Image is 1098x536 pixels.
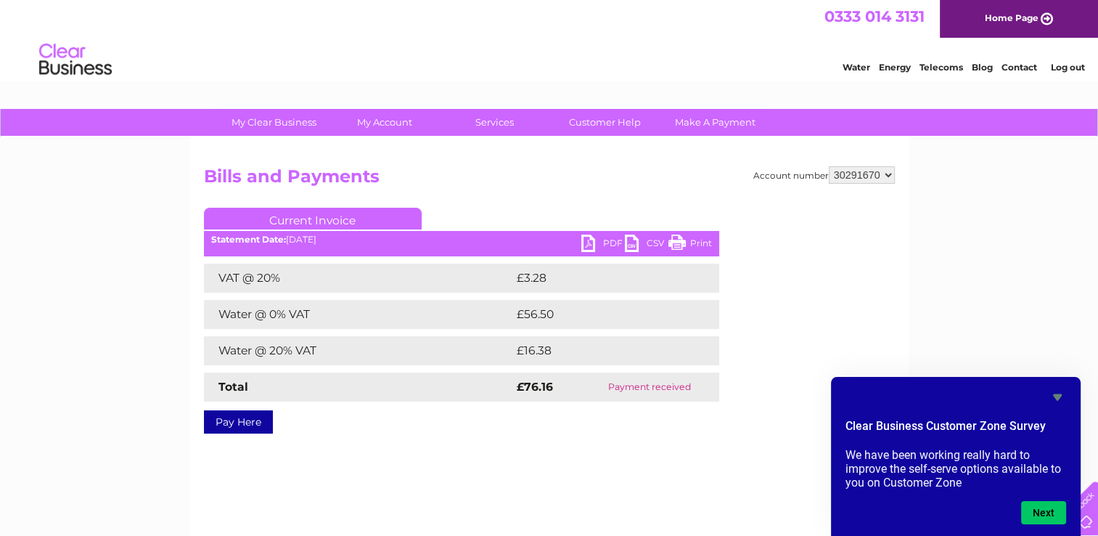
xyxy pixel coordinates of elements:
a: CSV [625,235,668,256]
a: Log out [1050,62,1084,73]
td: £16.38 [513,336,689,365]
p: We have been working really hard to improve the self-serve options available to you on Customer Zone [845,448,1066,490]
a: PDF [581,235,625,256]
td: £3.28 [513,264,685,293]
td: Water @ 20% VAT [204,336,513,365]
a: Services [435,109,554,136]
div: Clear Business is a trading name of Verastar Limited (registered in [GEOGRAPHIC_DATA] No. 3667643... [207,8,893,70]
a: Blog [972,62,993,73]
a: Contact [1001,62,1037,73]
div: Clear Business Customer Zone Survey [845,389,1066,524]
a: Water [843,62,870,73]
a: Customer Help [545,109,665,136]
h2: Clear Business Customer Zone Survey [845,418,1066,442]
a: Pay Here [204,410,273,434]
strong: £76.16 [517,380,553,394]
a: Telecoms [919,62,963,73]
button: Hide survey [1049,389,1066,406]
a: My Clear Business [214,109,334,136]
img: logo.png [38,38,112,82]
div: Account number [753,166,895,184]
div: [DATE] [204,235,719,245]
td: Payment received [580,373,718,402]
a: 0333 014 3131 [824,7,925,25]
button: Next question [1021,501,1066,524]
td: Water @ 0% VAT [204,300,513,329]
strong: Total [218,380,248,394]
h2: Bills and Payments [204,166,895,194]
a: Print [668,235,712,256]
a: Energy [879,62,911,73]
td: VAT @ 20% [204,264,513,293]
a: My Account [324,109,444,136]
td: £56.50 [513,300,690,329]
b: Statement Date: [211,234,286,245]
a: Make A Payment [655,109,775,136]
a: Current Invoice [204,208,422,230]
